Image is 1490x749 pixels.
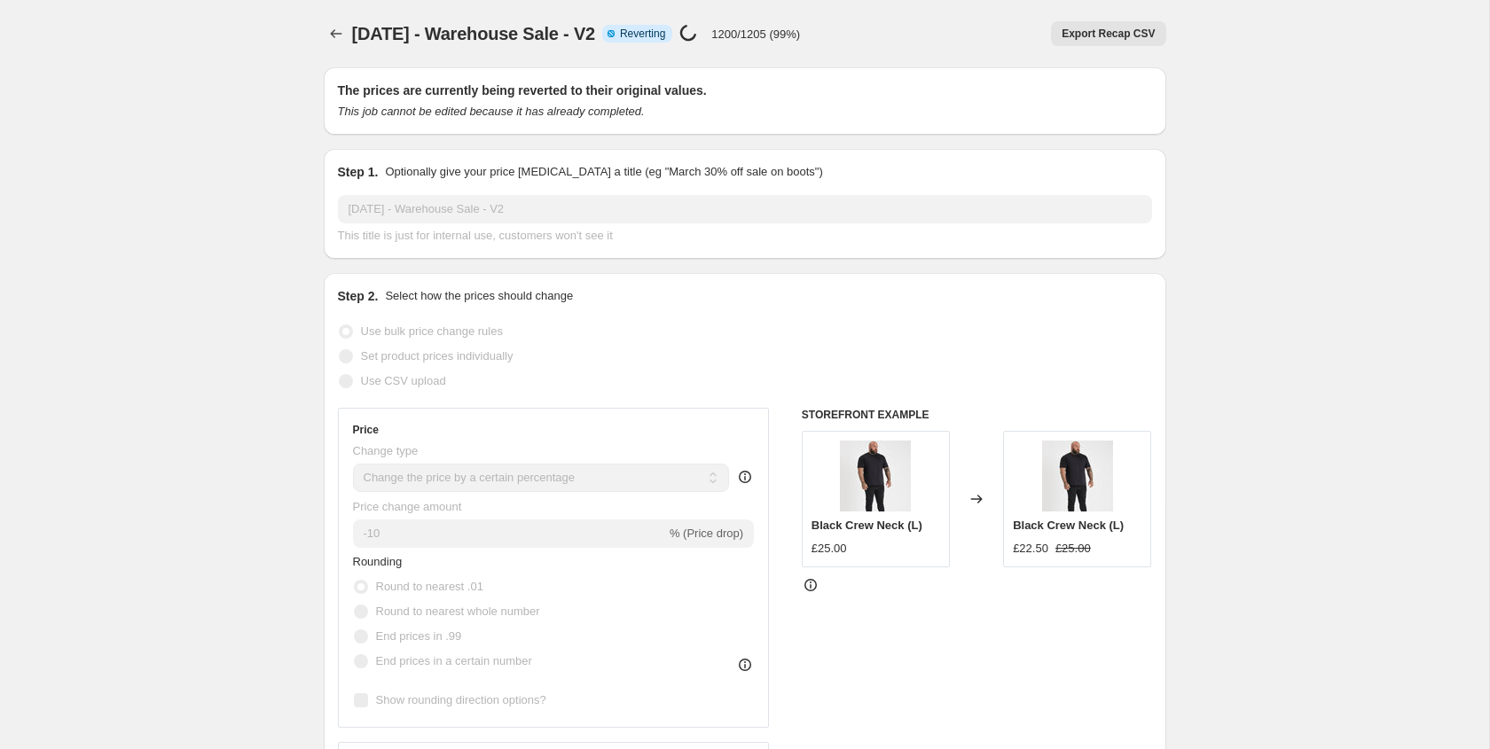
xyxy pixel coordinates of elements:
img: blacknew_80x.jpg [1042,441,1113,511]
button: Export Recap CSV [1051,21,1165,46]
span: Use bulk price change rules [361,324,503,338]
span: Black Crew Neck (L) [812,519,922,532]
p: Select how the prices should change [385,287,573,305]
input: 30% off holiday sale [338,195,1152,223]
span: Black Crew Neck (L) [1013,519,1124,532]
span: Set product prices individually [361,349,514,363]
div: help [736,468,754,486]
h2: Step 1. [338,163,379,181]
h3: Price [353,423,379,437]
h2: Step 2. [338,287,379,305]
span: Reverting [620,27,665,41]
div: £25.00 [812,540,847,558]
span: This title is just for internal use, customers won't see it [338,229,613,242]
p: Optionally give your price [MEDICAL_DATA] a title (eg "March 30% off sale on boots") [385,163,822,181]
span: Use CSV upload [361,374,446,387]
input: -15 [353,519,666,548]
button: Price change jobs [324,21,349,46]
h2: The prices are currently being reverted to their original values. [338,82,1152,99]
span: Change type [353,444,419,457]
h6: STOREFRONT EXAMPLE [802,408,1152,422]
span: Round to nearest whole number [376,605,540,618]
i: This job cannot be edited because it has already completed. [338,105,645,118]
span: Show rounding direction options? [376,693,546,706]
span: Export Recap CSV [1062,27,1155,41]
span: End prices in a certain number [376,654,532,667]
strike: £25.00 [1055,540,1091,558]
span: Price change amount [353,500,462,513]
span: Rounding [353,555,403,568]
span: End prices in .99 [376,629,462,643]
img: blacknew_80x.jpg [840,441,911,511]
span: [DATE] - Warehouse Sale - V2 [352,24,595,43]
span: % (Price drop) [670,527,743,540]
span: Round to nearest .01 [376,580,483,593]
div: £22.50 [1013,540,1048,558]
p: 1200/1205 (99%) [711,27,800,41]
